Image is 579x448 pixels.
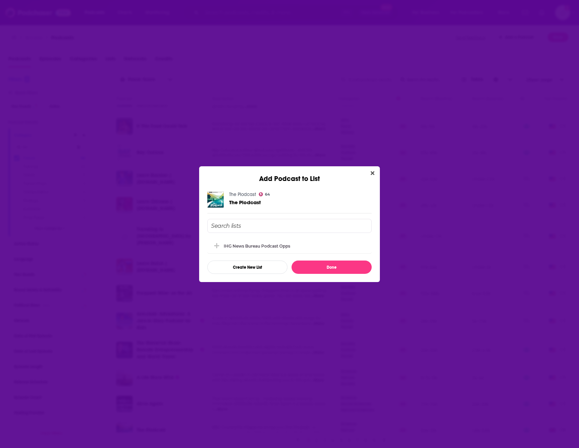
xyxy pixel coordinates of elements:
a: The Plodcast [229,199,261,205]
div: IHG News Bureau Podcast Opps [207,238,372,253]
div: Add Podcast to List [199,166,380,183]
input: Search lists [207,219,372,233]
div: IHG News Bureau Podcast Opps [224,243,290,249]
span: 64 [265,193,270,196]
button: Close [368,169,377,178]
div: Add Podcast To List [207,219,372,274]
a: 64 [259,192,270,196]
button: Create New List [207,261,287,274]
a: The Plodcast [229,192,256,197]
img: The Plodcast [207,191,224,208]
button: Done [292,261,372,274]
